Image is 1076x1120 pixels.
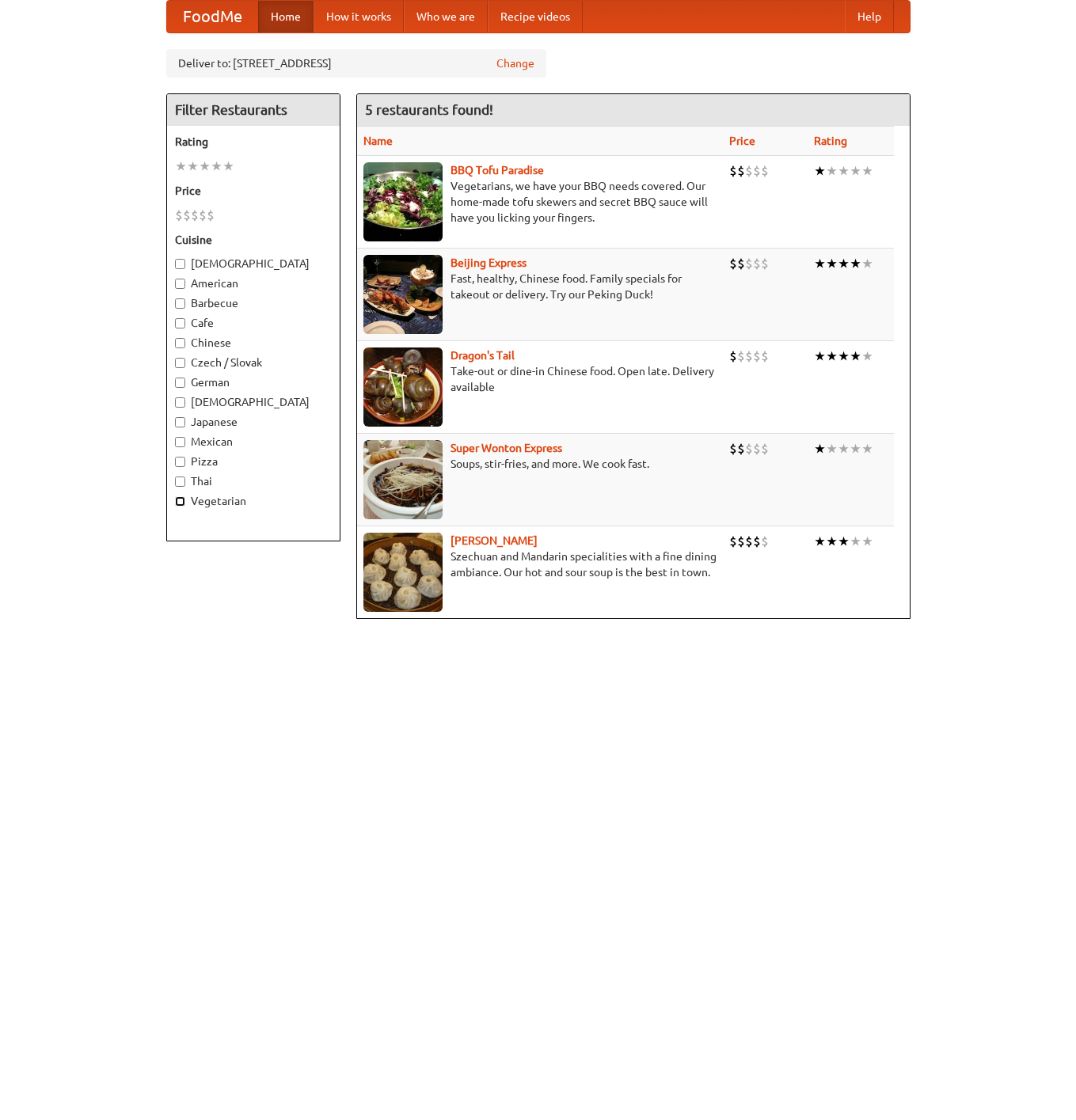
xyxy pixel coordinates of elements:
[363,347,443,427] img: dragon.jpg
[745,533,753,550] li: $
[363,135,393,147] a: Name
[363,456,717,472] p: Soups, stir-fries, and more. We cook fast.
[175,318,185,328] input: Cafe
[838,347,850,365] li: ★
[175,457,185,467] input: Pizza
[363,178,717,226] p: Vegetarians, we have your BBQ needs covered. Our home-made tofu skewers and secret BBQ sauce will...
[363,255,443,334] img: beijing.jpg
[838,440,850,457] li: ★
[761,440,769,457] li: $
[745,162,753,180] li: $
[175,279,185,289] input: American
[729,255,737,272] li: $
[814,347,826,365] li: ★
[737,162,745,180] li: $
[314,1,404,32] a: How it works
[175,397,185,408] input: [DEMOGRAPHIC_DATA]
[761,255,769,272] li: $
[826,255,838,272] li: ★
[175,259,185,269] input: [DEMOGRAPHIC_DATA]
[175,394,332,410] label: [DEMOGRAPHIC_DATA]
[826,533,838,550] li: ★
[175,335,332,351] label: Chinese
[737,533,745,550] li: $
[814,440,826,457] li: ★
[363,533,443,612] img: shandong.jpg
[753,347,761,365] li: $
[753,533,761,550] li: $
[175,183,332,199] h5: Price
[187,158,199,175] li: ★
[729,440,737,457] li: $
[175,275,332,291] label: American
[175,476,185,487] input: Thai
[166,49,546,78] div: Deliver to: [STREET_ADDRESS]
[175,134,332,150] h5: Rating
[175,355,332,370] label: Czech / Slovak
[861,162,873,180] li: ★
[737,440,745,457] li: $
[729,347,737,365] li: $
[861,255,873,272] li: ★
[451,256,527,269] b: Beijing Express
[404,1,488,32] a: Who we are
[175,358,185,368] input: Czech / Slovak
[814,162,826,180] li: ★
[175,493,332,509] label: Vegetarian
[761,347,769,365] li: $
[451,164,544,177] a: BBQ Tofu Paradise
[496,55,534,71] a: Change
[167,94,340,126] h4: Filter Restaurants
[850,255,861,272] li: ★
[737,255,745,272] li: $
[363,440,443,519] img: superwonton.jpg
[814,255,826,272] li: ★
[175,207,183,224] li: $
[175,437,185,447] input: Mexican
[451,534,538,547] a: [PERSON_NAME]
[729,135,755,147] a: Price
[199,207,207,224] li: $
[175,295,332,311] label: Barbecue
[850,347,861,365] li: ★
[175,434,332,450] label: Mexican
[488,1,583,32] a: Recipe videos
[363,549,717,580] p: Szechuan and Mandarin specialities with a fine dining ambiance. Our hot and sour soup is the best...
[175,315,332,331] label: Cafe
[838,533,850,550] li: ★
[850,162,861,180] li: ★
[175,414,332,430] label: Japanese
[850,440,861,457] li: ★
[222,158,234,175] li: ★
[761,533,769,550] li: $
[183,207,191,224] li: $
[761,162,769,180] li: $
[199,158,211,175] li: ★
[365,102,493,117] ng-pluralize: 5 restaurants found!
[175,298,185,309] input: Barbecue
[175,232,332,248] h5: Cuisine
[363,162,443,241] img: tofuparadise.jpg
[845,1,894,32] a: Help
[745,440,753,457] li: $
[258,1,314,32] a: Home
[729,162,737,180] li: $
[211,158,222,175] li: ★
[167,1,258,32] a: FoodMe
[745,255,753,272] li: $
[451,442,562,454] a: Super Wonton Express
[175,496,185,507] input: Vegetarian
[175,338,185,348] input: Chinese
[175,374,332,390] label: German
[850,533,861,550] li: ★
[175,256,332,271] label: [DEMOGRAPHIC_DATA]
[191,207,199,224] li: $
[451,349,515,362] a: Dragon's Tail
[207,207,215,224] li: $
[826,440,838,457] li: ★
[753,162,761,180] li: $
[363,363,717,395] p: Take-out or dine-in Chinese food. Open late. Delivery available
[814,533,826,550] li: ★
[861,347,873,365] li: ★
